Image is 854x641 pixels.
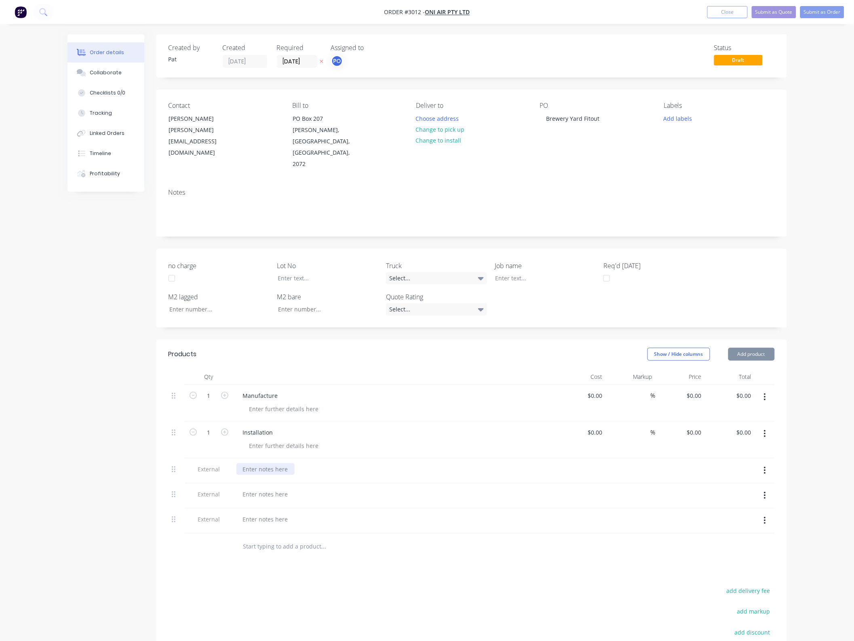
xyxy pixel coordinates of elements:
[67,103,144,123] button: Tracking
[90,69,122,76] div: Collaborate
[15,6,27,18] img: Factory
[733,606,775,617] button: add markup
[386,272,487,284] div: Select...
[223,44,267,52] div: Created
[331,55,343,67] button: PO
[90,109,112,117] div: Tracking
[293,124,360,170] div: [PERSON_NAME], [GEOGRAPHIC_DATA], [GEOGRAPHIC_DATA], 2072
[90,130,124,137] div: Linked Orders
[277,292,378,302] label: M2 bare
[169,55,213,63] div: Pat
[714,44,775,52] div: Status
[651,391,656,400] span: %
[67,123,144,143] button: Linked Orders
[188,490,230,498] span: External
[723,586,775,597] button: add delivery fee
[185,369,233,385] div: Qty
[90,89,125,97] div: Checklists 0/0
[90,170,120,177] div: Profitability
[271,303,378,315] input: Enter number...
[411,124,469,135] button: Change to pick up
[647,348,710,361] button: Show / Hide columns
[656,369,705,385] div: Price
[540,102,651,109] div: PO
[236,427,280,438] div: Installation
[705,369,755,385] div: Total
[800,6,844,18] button: Submit as Order
[495,261,596,271] label: Job name
[169,349,197,359] div: Products
[416,102,527,109] div: Deliver to
[90,150,111,157] div: Timeline
[169,113,236,124] div: [PERSON_NAME]
[169,44,213,52] div: Created by
[411,135,466,146] button: Change to install
[169,102,279,109] div: Contact
[331,44,412,52] div: Assigned to
[169,261,270,271] label: no charge
[714,55,763,65] span: Draft
[384,8,425,16] span: Order #3012 -
[277,261,378,271] label: Lot No
[236,390,285,401] div: Manufacture
[293,113,360,124] div: PO Box 207
[162,113,243,159] div: [PERSON_NAME][PERSON_NAME][EMAIL_ADDRESS][DOMAIN_NAME]
[752,6,796,18] button: Submit as Quote
[731,627,775,638] button: add discount
[557,369,606,385] div: Cost
[286,113,367,170] div: PO Box 207[PERSON_NAME], [GEOGRAPHIC_DATA], [GEOGRAPHIC_DATA], 2072
[707,6,748,18] button: Close
[67,63,144,83] button: Collaborate
[90,49,124,56] div: Order details
[169,189,775,196] div: Notes
[606,369,656,385] div: Markup
[67,83,144,103] button: Checklists 0/0
[277,44,321,52] div: Required
[67,42,144,63] button: Order details
[67,143,144,164] button: Timeline
[651,428,656,437] span: %
[188,515,230,523] span: External
[659,113,696,124] button: Add labels
[728,348,775,361] button: Add product
[67,164,144,184] button: Profitability
[425,8,470,16] a: Oni Air Pty Ltd
[243,538,405,555] input: Start typing to add a product...
[169,124,236,158] div: [PERSON_NAME][EMAIL_ADDRESS][DOMAIN_NAME]
[603,261,704,271] label: Req'd [DATE]
[386,261,487,271] label: Truck
[188,465,230,473] span: External
[386,292,487,302] label: Quote Rating
[292,102,403,109] div: Bill to
[540,113,606,124] div: Brewery Yard Fitout
[169,292,270,302] label: M2 lagged
[162,303,269,315] input: Enter number...
[664,102,774,109] div: Labels
[386,303,487,315] div: Select...
[411,113,463,124] button: Choose address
